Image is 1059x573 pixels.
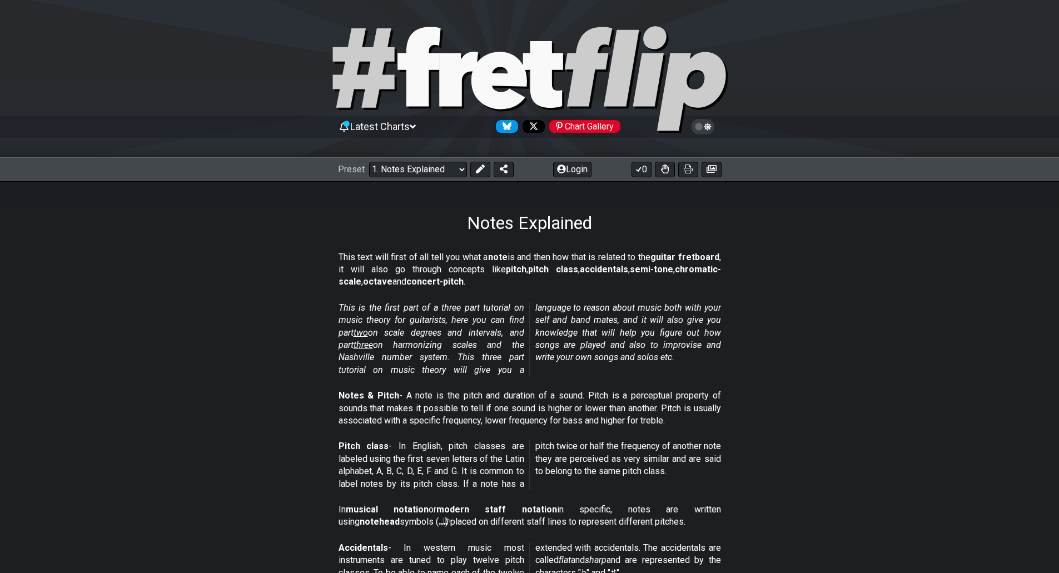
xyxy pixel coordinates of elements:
h1: Notes Explained [467,212,592,233]
em: flat [559,555,571,565]
strong: semi-tone [630,264,673,275]
strong: note [488,252,508,262]
p: - A note is the pitch and duration of a sound. Pitch is a perceptual property of sounds that make... [339,390,721,427]
select: Preset [369,162,467,177]
strong: concert-pitch [406,276,464,287]
button: Print [678,162,698,177]
span: Latest Charts [350,121,410,132]
strong: guitar fretboard [650,252,719,262]
em: sharp [585,555,606,565]
strong: pitch [506,264,526,275]
strong: modern staff notation [436,504,557,515]
strong: musical notation [346,504,429,515]
a: Follow #fretflip at X [518,120,545,133]
a: Follow #fretflip at Bluesky [491,120,518,133]
button: Toggle Dexterity for all fretkits [655,162,675,177]
strong: accidentals [580,264,628,275]
strong: octave [363,276,392,287]
p: This text will first of all tell you what a is and then how that is related to the , it will also... [339,251,721,288]
strong: Accidentals [339,542,388,553]
p: - In English, pitch classes are labeled using the first seven letters of the Latin alphabet, A, B... [339,440,721,490]
span: Preset [338,164,365,175]
button: Share Preset [494,162,514,177]
strong: Notes & Pitch [339,390,399,401]
button: Edit Preset [470,162,490,177]
strong: Pitch class [339,441,389,451]
p: In or in specific, notes are written using symbols (𝅝 𝅗𝅥 𝅘𝅥 𝅘𝅥𝅮) placed on different staff lines to r... [339,504,721,529]
button: 0 [632,162,652,177]
div: Chart Gallery [549,120,620,133]
a: #fretflip at Pinterest [545,120,620,133]
span: three [354,340,373,350]
button: Login [553,162,591,177]
span: two [354,327,368,338]
button: Create image [702,162,722,177]
em: This is the first part of a three part tutorial on music theory for guitarists, here you can find... [339,302,721,375]
span: Toggle light / dark theme [697,122,709,132]
strong: notehead [360,516,400,527]
strong: pitch class [528,264,578,275]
